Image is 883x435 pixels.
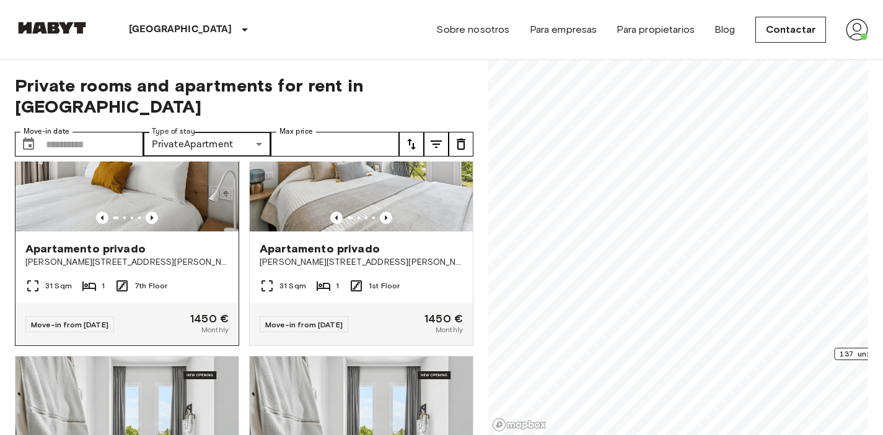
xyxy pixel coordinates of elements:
[201,324,229,335] span: Monthly
[755,17,826,43] a: Contactar
[129,22,232,37] p: [GEOGRAPHIC_DATA]
[380,212,392,224] button: Previous image
[369,280,400,291] span: 1st Floor
[102,280,105,291] span: 1
[449,132,473,157] button: tune
[15,82,239,346] a: Marketing picture of unit ES-15-102-733-001Previous imagePrevious imageApartamento privado[PERSON...
[249,82,473,346] a: Marketing picture of unit ES-15-102-108-001Previous imagePrevious imageApartamento privado[PERSON...
[617,22,695,37] a: Para propietarios
[330,212,343,224] button: Previous image
[336,280,339,291] span: 1
[279,126,313,137] label: Max price
[399,132,424,157] button: tune
[15,75,473,117] span: Private rooms and apartments for rent in [GEOGRAPHIC_DATA]
[24,126,69,137] label: Move-in date
[436,324,463,335] span: Monthly
[25,256,229,269] span: [PERSON_NAME][STREET_ADDRESS][PERSON_NAME][PERSON_NAME]
[260,256,463,269] span: [PERSON_NAME][STREET_ADDRESS][PERSON_NAME][PERSON_NAME]
[15,22,89,34] img: Habyt
[25,241,146,256] span: Apartamento privado
[134,280,167,291] span: 7th Floor
[260,241,380,256] span: Apartamento privado
[45,280,72,291] span: 31 Sqm
[846,19,868,41] img: avatar
[265,320,343,329] span: Move-in from [DATE]
[143,132,271,157] div: PrivateApartment
[146,212,158,224] button: Previous image
[436,22,509,37] a: Sobre nosotros
[424,132,449,157] button: tune
[424,313,463,324] span: 1450 €
[714,22,736,37] a: Blog
[530,22,597,37] a: Para empresas
[96,212,108,224] button: Previous image
[31,320,108,329] span: Move-in from [DATE]
[152,126,195,137] label: Type of stay
[16,132,41,157] button: Choose date
[279,280,306,291] span: 31 Sqm
[190,313,229,324] span: 1450 €
[492,418,547,432] a: Mapbox logo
